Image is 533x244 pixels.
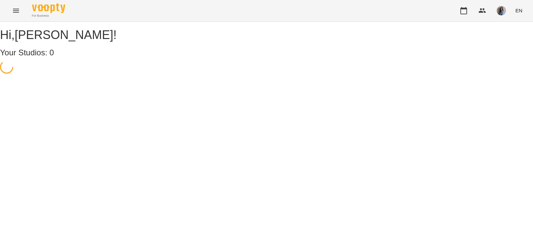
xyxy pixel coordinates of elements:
[32,3,65,13] img: Voopty Logo
[515,7,522,14] span: EN
[513,4,525,17] button: EN
[497,6,506,15] img: 1dedfd4fe4c1a82c07b60db452eca2dc.JPG
[50,48,54,57] span: 0
[8,3,24,19] button: Menu
[32,14,65,18] span: For Business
